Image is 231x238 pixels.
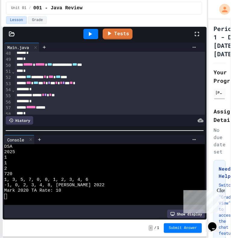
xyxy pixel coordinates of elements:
span: Unit 01 [11,6,26,11]
div: 48 [4,51,12,57]
span: - [148,225,153,231]
div: Console [4,135,35,144]
div: Show display [167,210,205,218]
span: 1 [4,155,7,160]
span: Fold line [12,69,15,74]
div: 49 [4,57,12,63]
button: Lesson [6,16,27,24]
div: No due date set [214,126,226,155]
span: 2025 [4,150,15,155]
span: 1 [4,161,7,166]
div: History [6,116,33,125]
div: [PERSON_NAME] [215,90,224,95]
span: Submit Answer [169,226,197,230]
span: / [29,6,31,11]
div: 50 [4,63,12,69]
h2: Assignment Details [214,107,226,124]
span: 720 [4,172,12,177]
div: Console [4,137,27,143]
div: 58 [4,111,12,117]
div: 55 [4,93,12,99]
span: Fold line [12,88,15,92]
span: -1, 0, 2, 3, 4, 8, [PERSON_NAME] 2022 [4,183,105,188]
span: 1, 3, 5, 7, 0, 0, 1, 2, 3, 4, 6 [4,177,88,183]
span: DSA [4,144,12,150]
button: Submit Answer [164,223,202,233]
button: Grade [28,16,47,24]
span: / [154,226,156,230]
div: 54 [4,87,12,93]
iframe: chat widget [181,188,225,213]
h3: Need Help? [219,165,220,180]
div: 51 [4,69,12,75]
div: 52 [4,75,12,81]
a: Tests [103,29,133,39]
div: 53 [4,81,12,87]
div: 57 [4,105,12,111]
iframe: chat widget [206,214,225,232]
div: Main.java [4,43,39,52]
span: 001 - Java Review [33,5,83,12]
span: 1 [157,226,159,230]
span: Mark 2020 TA Rate: 10 [4,188,61,193]
div: Main.java [4,44,32,51]
h2: Your Progress [214,68,226,85]
div: Chat with us now!Close [2,2,42,38]
span: 2 [4,166,7,172]
div: 56 [4,99,12,105]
